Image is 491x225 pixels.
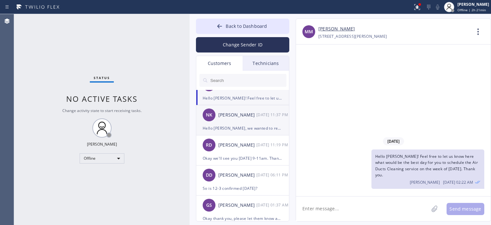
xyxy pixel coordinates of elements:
[196,19,289,34] button: Back to Dashboard
[305,28,313,36] span: MM
[256,171,290,179] div: 08/11/2025 9:11 AM
[318,25,355,33] a: [PERSON_NAME]
[218,111,256,119] div: [PERSON_NAME]
[203,94,283,102] div: Hello [PERSON_NAME]! Feel free to let us know here what would be the best day for you to schedule...
[318,33,387,40] div: [STREET_ADDRESS][PERSON_NAME]
[443,180,473,185] span: [DATE] 02:22 AM
[457,8,486,12] span: Offline | 2h 21min
[62,108,142,113] span: Change activity state to start receiving tasks.
[383,137,404,145] span: [DATE]
[206,111,212,119] span: NK
[226,23,267,29] span: Back to Dashboard
[218,172,256,179] div: [PERSON_NAME]
[196,37,289,52] button: Change Sender ID
[218,202,256,209] div: [PERSON_NAME]
[457,2,489,7] div: [PERSON_NAME]
[256,111,290,118] div: 08/11/2025 9:37 AM
[203,155,283,162] div: Okay we'll see you [DATE] 9-11am. Thank you.
[447,203,484,215] button: Send message
[203,215,283,222] div: Okay thank you, please let them know about August discount. Have a great weekend!
[94,76,110,80] span: Status
[203,185,283,192] div: So is 12-3 confirmed [DATE]?
[256,141,290,149] div: 08/11/2025 9:19 AM
[210,74,286,87] input: Search
[243,56,289,71] div: Technicians
[80,153,124,164] div: Offline
[66,93,137,104] span: No active tasks
[206,141,212,149] span: RD
[206,202,212,209] span: GS
[196,56,243,71] div: Customers
[256,201,290,209] div: 08/08/2025 9:37 AM
[433,3,442,12] button: Mute
[203,125,283,132] div: Hello [PERSON_NAME], we wanted to reach out and see what would be the best time for you to resche...
[371,149,484,189] div: 08/11/2025 9:22 AM
[206,172,212,179] span: DD
[410,180,440,185] span: [PERSON_NAME]
[375,154,478,178] span: Hello [PERSON_NAME]! Feel free to let us know here what would be the best day for you to schedule...
[87,141,117,147] div: [PERSON_NAME]
[218,141,256,149] div: [PERSON_NAME]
